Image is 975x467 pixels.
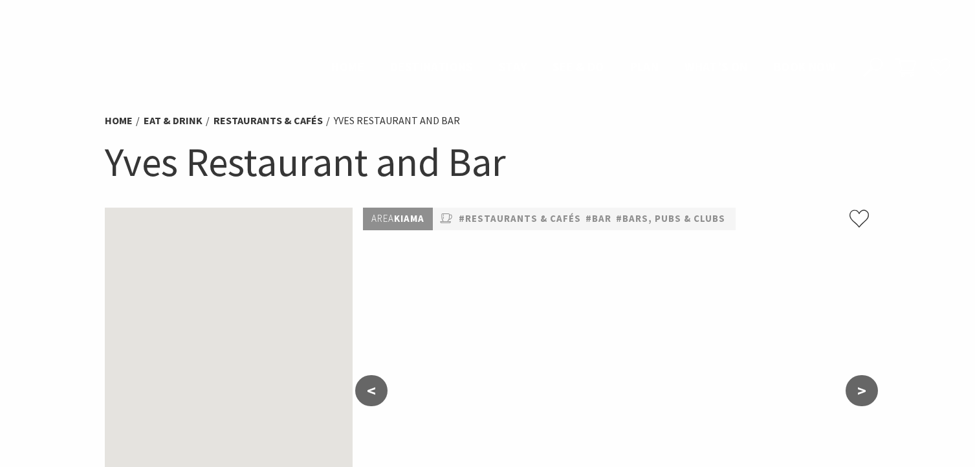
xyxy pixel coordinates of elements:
span: See & Do [553,59,604,74]
a: #bar [586,211,611,227]
span: What’s On [685,59,748,74]
span: Area [371,212,394,224]
button: > [846,375,878,406]
nav: Main Menu [318,57,848,78]
p: Kiama [363,208,433,230]
button: < [355,375,388,406]
a: #Bars, Pubs & Clubs [616,211,725,227]
span: Home [331,59,364,74]
span: Destinations [390,59,473,74]
h1: Yves Restaurant and Bar [105,136,871,188]
a: #Restaurants & Cafés [459,211,581,227]
span: Book now [774,59,835,74]
span: Stay [499,59,527,74]
span: Plan [630,59,659,74]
